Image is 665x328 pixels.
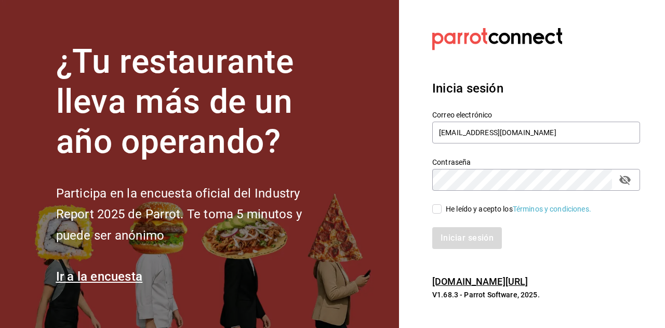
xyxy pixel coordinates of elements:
div: He leído y acepto los [446,204,591,215]
label: Correo electrónico [432,111,640,119]
label: Contraseña [432,159,640,166]
a: Términos y condiciones. [513,205,591,213]
h1: ¿Tu restaurante lleva más de un año operando? [56,42,337,162]
button: passwordField [616,171,634,189]
input: Ingresa tu correo electrónico [432,122,640,143]
h2: Participa en la encuesta oficial del Industry Report 2025 de Parrot. Te toma 5 minutos y puede se... [56,183,337,246]
p: V1.68.3 - Parrot Software, 2025. [432,290,640,300]
h3: Inicia sesión [432,79,640,98]
a: [DOMAIN_NAME][URL] [432,276,528,287]
a: Ir a la encuesta [56,269,143,284]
